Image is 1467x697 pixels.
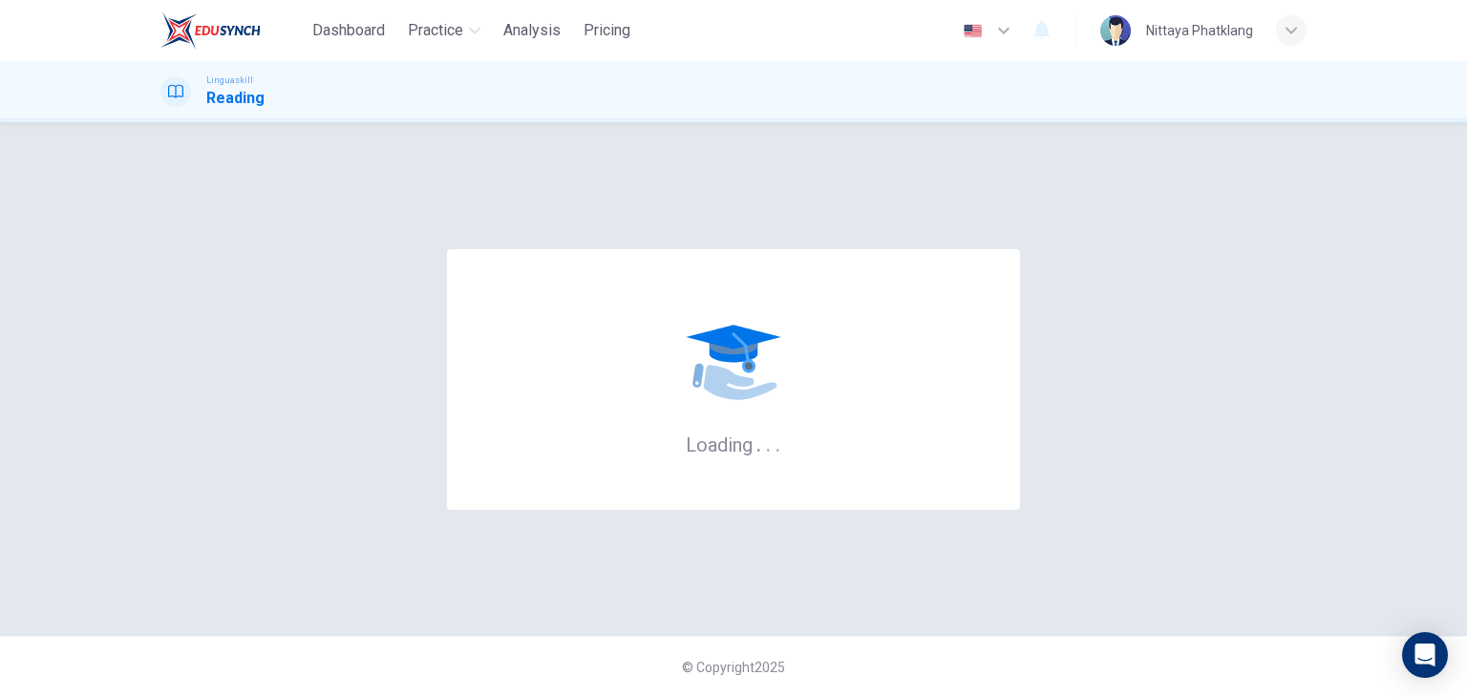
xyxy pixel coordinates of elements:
a: EduSynch logo [160,11,305,50]
span: Dashboard [312,19,385,42]
span: Analysis [503,19,561,42]
span: Linguaskill [206,74,253,87]
h6: . [765,427,772,458]
span: Pricing [584,19,630,42]
button: Pricing [576,13,638,48]
button: Dashboard [305,13,393,48]
h6: . [755,427,762,458]
span: Practice [408,19,463,42]
span: © Copyright 2025 [682,660,785,675]
h6: . [775,427,781,458]
div: Nittaya Phatklang [1146,19,1253,42]
img: EduSynch logo [160,11,261,50]
button: Practice [400,13,488,48]
h1: Reading [206,87,265,110]
h6: Loading [686,432,781,456]
img: Profile picture [1100,15,1131,46]
div: Open Intercom Messenger [1402,632,1448,678]
img: en [961,24,985,38]
button: Analysis [496,13,568,48]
